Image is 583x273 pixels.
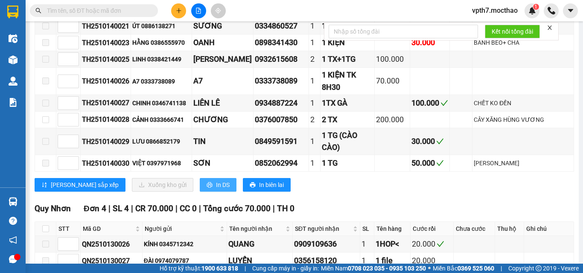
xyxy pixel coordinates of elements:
[81,253,143,269] td: QN2510130027
[193,53,252,65] div: [PERSON_NAME]
[252,264,319,273] span: Cung cấp máy in - giấy in:
[9,197,17,206] img: warehouse-icon
[376,238,409,250] div: 1HOP<
[547,25,553,31] span: close
[175,204,178,213] span: |
[322,97,373,109] div: 1TX GÀ
[255,97,307,109] div: 0934887224
[132,55,190,64] div: LINH 0338421449
[322,53,373,65] div: 1 TX+1TG
[192,18,254,34] td: SƯƠNG
[255,157,307,169] div: 0852062994
[501,264,502,273] span: |
[437,240,444,248] span: check
[361,238,373,250] div: 1
[192,34,254,51] td: OANH
[193,20,252,32] div: SƯƠNG
[195,8,201,14] span: file-add
[113,204,129,213] span: SL 4
[374,222,411,236] th: Tên hàng
[254,128,309,155] td: 0849591591
[474,38,572,47] div: BÁNH BÈO+ CHẢ
[329,25,478,38] input: Nhập số tổng đài
[255,135,307,147] div: 0849591591
[81,34,131,51] td: TH2510140023
[9,217,17,225] span: question-circle
[255,37,307,49] div: 0898341430
[322,129,373,154] div: 1 TG (CÀO CÀO)
[193,114,252,126] div: CHƯƠNG
[228,238,291,250] div: QUANG
[82,114,129,125] div: TH2510140028
[193,157,252,169] div: SƠN
[412,255,452,267] div: 20.000
[360,222,374,236] th: SL
[82,98,129,108] div: TH2510140027
[81,155,131,172] td: TH2510140030
[207,182,213,189] span: printer
[411,135,448,147] div: 30.000
[215,8,221,14] span: aim
[192,112,254,128] td: CHƯƠNG
[259,180,284,190] span: In biên lai
[428,267,431,270] span: ⚪️
[322,37,373,49] div: 1 KIỆN
[322,69,373,93] div: 1 KIỆN TK 8H30
[458,265,494,272] strong: 0369 525 060
[255,53,307,65] div: 0932615608
[82,256,141,266] div: QN2510130027
[474,115,572,124] div: CÂY XĂNG HÙNG VƯƠNG
[176,8,182,14] span: plus
[108,204,111,213] span: |
[310,114,319,126] div: 2
[211,3,226,18] button: aim
[82,54,129,65] div: TH2510140025
[203,204,271,213] span: Tổng cước 70.000
[132,38,190,47] div: HẰNG 0386555970
[293,253,360,269] td: 0356158120
[192,51,254,68] td: LAN HƯƠNG
[160,264,238,273] span: Hỗ trợ kỹ thuật:
[9,98,17,107] img: solution-icon
[216,180,230,190] span: In DS
[83,224,134,233] span: Mã GD
[322,114,373,126] div: 2 TX
[227,236,293,253] td: QUANG
[294,255,359,267] div: 0356158120
[376,75,408,87] div: 70.000
[9,255,17,263] span: message
[132,158,190,168] div: VIỆT 0397971968
[131,204,133,213] span: |
[436,138,444,145] span: check
[310,75,319,87] div: 1
[411,157,448,169] div: 50.000
[465,5,525,16] span: vpth7.mocthao
[132,77,190,86] div: A7 0333738089
[132,137,190,146] div: LƯU 0866852179
[411,222,454,236] th: Cước rồi
[322,157,373,169] div: 1 TG
[191,3,206,18] button: file-add
[132,98,190,108] div: CHINH 0346741138
[254,68,309,95] td: 0333738089
[243,178,291,192] button: printerIn biên lai
[227,253,293,269] td: LUYẾN
[254,34,309,51] td: 0898341430
[9,34,17,43] img: warehouse-icon
[411,37,448,49] div: 30.000
[9,55,17,64] img: warehouse-icon
[35,204,71,213] span: Quy Nhơn
[135,204,173,213] span: CR 70.000
[200,178,236,192] button: printerIn DS
[534,4,537,10] span: 1
[81,128,131,155] td: TH2510140029
[273,204,275,213] span: |
[81,18,131,34] td: TH2510140021
[255,114,307,126] div: 0376007850
[528,7,536,14] img: icon-new-feature
[193,135,252,147] div: TIN
[495,222,524,236] th: Thu hộ
[254,95,309,112] td: 0934887224
[310,20,319,32] div: 1
[412,238,452,250] div: 20.000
